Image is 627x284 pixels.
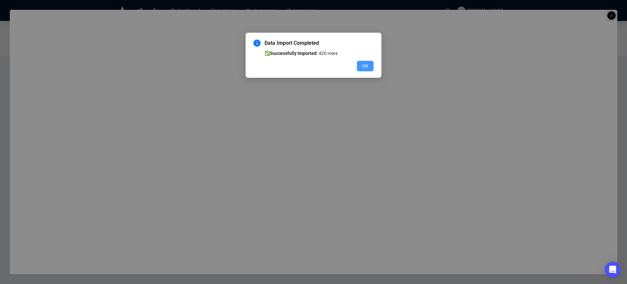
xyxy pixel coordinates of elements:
b: Successfully Imported: [270,51,318,56]
button: OK [357,61,374,71]
span: Data Import Completed [265,39,374,47]
li: ✅ 420 rows [265,50,374,57]
span: info-circle [253,40,261,47]
div: Open Intercom Messenger [605,262,620,277]
span: OK [362,62,368,70]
